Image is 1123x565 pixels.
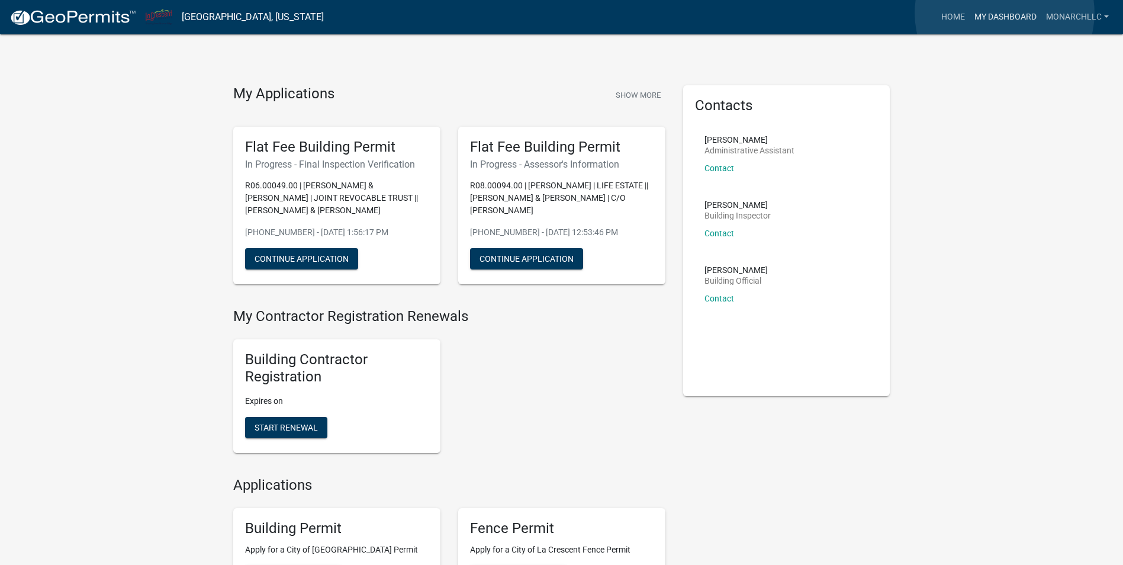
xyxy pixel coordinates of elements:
h5: Building Permit [245,520,429,537]
wm-registration-list-section: My Contractor Registration Renewals [233,308,665,462]
p: [PHONE_NUMBER] - [DATE] 1:56:17 PM [245,226,429,239]
p: Building Official [704,277,768,285]
h5: Contacts [695,97,879,114]
button: Show More [611,85,665,105]
p: Apply for a City of [GEOGRAPHIC_DATA] Permit [245,544,429,556]
h6: In Progress - Assessor's Information [470,159,654,170]
a: Contact [704,229,734,238]
p: [PERSON_NAME] [704,201,771,209]
button: Continue Application [245,248,358,269]
img: City of La Crescent, Minnesota [146,9,172,25]
a: [GEOGRAPHIC_DATA], [US_STATE] [182,7,324,27]
h5: Flat Fee Building Permit [245,139,429,156]
h4: My Contractor Registration Renewals [233,308,665,325]
a: Home [937,6,970,28]
p: R08.00094.00 | [PERSON_NAME] | LIFE ESTATE || [PERSON_NAME] & [PERSON_NAME] | C/O [PERSON_NAME] [470,179,654,217]
p: [PHONE_NUMBER] - [DATE] 12:53:46 PM [470,226,654,239]
p: [PERSON_NAME] [704,266,768,274]
h5: Flat Fee Building Permit [470,139,654,156]
a: Contact [704,294,734,303]
button: Continue Application [470,248,583,269]
p: Building Inspector [704,211,771,220]
p: Administrative Assistant [704,146,794,155]
a: Contact [704,163,734,173]
h5: Fence Permit [470,520,654,537]
span: Start Renewal [255,422,318,432]
h5: Building Contractor Registration [245,351,429,386]
button: Start Renewal [245,417,327,438]
p: Apply for a City of La Crescent Fence Permit [470,544,654,556]
p: R06.00049.00 | [PERSON_NAME] & [PERSON_NAME] | JOINT REVOCABLE TRUST || [PERSON_NAME] & [PERSON_N... [245,179,429,217]
p: Expires on [245,395,429,407]
h4: Applications [233,477,665,494]
a: My Dashboard [970,6,1041,28]
h4: My Applications [233,85,334,103]
h6: In Progress - Final Inspection Verification [245,159,429,170]
p: [PERSON_NAME] [704,136,794,144]
a: MonarchLLC [1041,6,1114,28]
